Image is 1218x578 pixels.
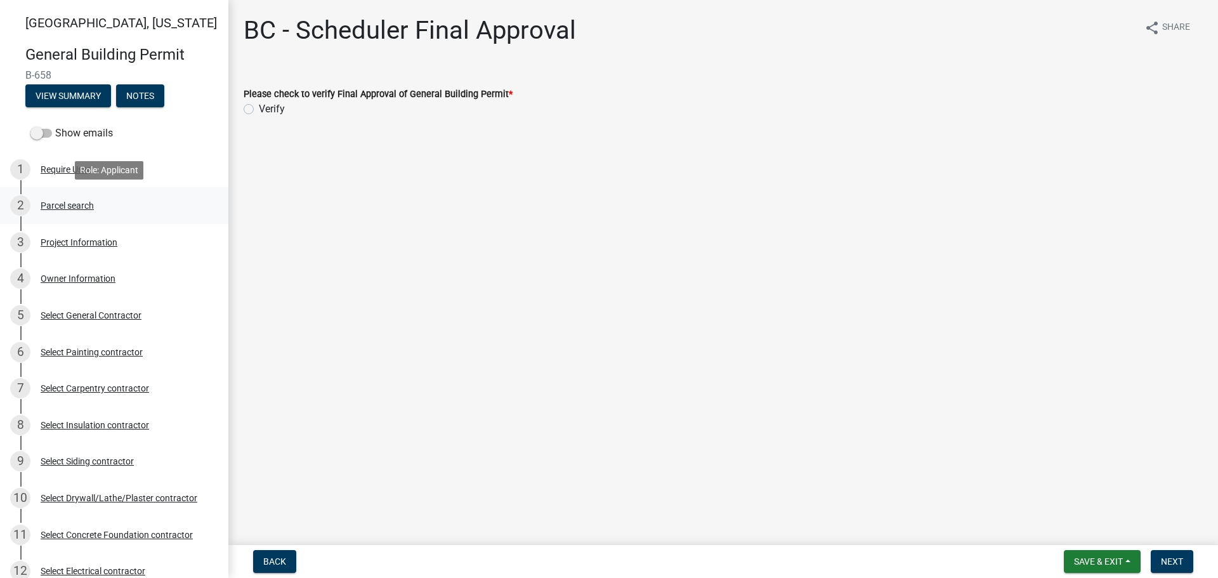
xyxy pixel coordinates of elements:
div: Parcel search [41,201,94,210]
div: Select Carpentry contractor [41,384,149,393]
div: 1 [10,159,30,180]
span: Save & Exit [1074,556,1123,567]
div: 5 [10,305,30,325]
div: Owner Information [41,274,115,283]
wm-modal-confirm: Summary [25,91,111,102]
label: Verify [259,102,285,117]
button: Back [253,550,296,573]
div: Require User [41,165,90,174]
h4: General Building Permit [25,46,218,64]
button: View Summary [25,84,111,107]
span: B-658 [25,69,203,81]
div: 11 [10,525,30,545]
div: Project Information [41,238,117,247]
label: Please check to verify Final Approval of General Building Permit [244,90,513,99]
span: Back [263,556,286,567]
div: 9 [10,451,30,471]
button: Next [1151,550,1193,573]
span: Share [1162,20,1190,36]
span: Next [1161,556,1183,567]
label: Show emails [30,126,113,141]
span: [GEOGRAPHIC_DATA], [US_STATE] [25,15,217,30]
div: Role: Applicant [75,161,143,180]
div: 2 [10,195,30,216]
div: Select General Contractor [41,311,141,320]
div: 4 [10,268,30,289]
div: Select Concrete Foundation contractor [41,530,193,539]
div: 6 [10,342,30,362]
button: Save & Exit [1064,550,1141,573]
div: Select Insulation contractor [41,421,149,430]
wm-modal-confirm: Notes [116,91,164,102]
button: Notes [116,84,164,107]
div: Select Electrical contractor [41,567,145,575]
div: Select Siding contractor [41,457,134,466]
h1: BC - Scheduler Final Approval [244,15,576,46]
div: 8 [10,415,30,435]
div: Select Drywall/Lathe/Plaster contractor [41,494,197,502]
div: 3 [10,232,30,253]
i: share [1144,20,1160,36]
div: 10 [10,488,30,508]
button: shareShare [1134,15,1200,40]
div: 7 [10,378,30,398]
div: Select Painting contractor [41,348,143,357]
